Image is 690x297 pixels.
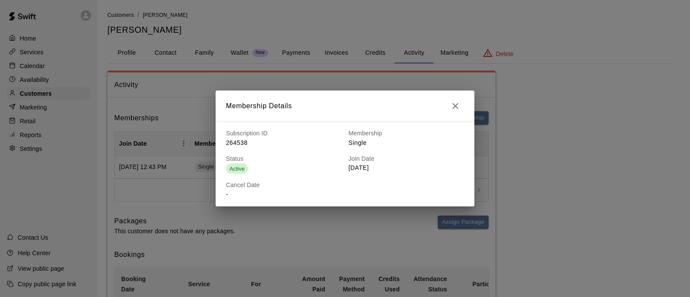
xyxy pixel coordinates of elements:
p: Single [348,138,464,147]
h6: Subscription ID [226,129,342,138]
h6: Status [226,154,342,164]
h6: Join Date [348,154,464,164]
span: Active [226,166,248,172]
p: 264538 [226,138,342,147]
h6: Membership Details [226,100,292,112]
p: - [226,190,342,199]
p: [DATE] [348,163,464,172]
h6: Cancel Date [226,181,342,190]
h6: Membership [348,129,464,138]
